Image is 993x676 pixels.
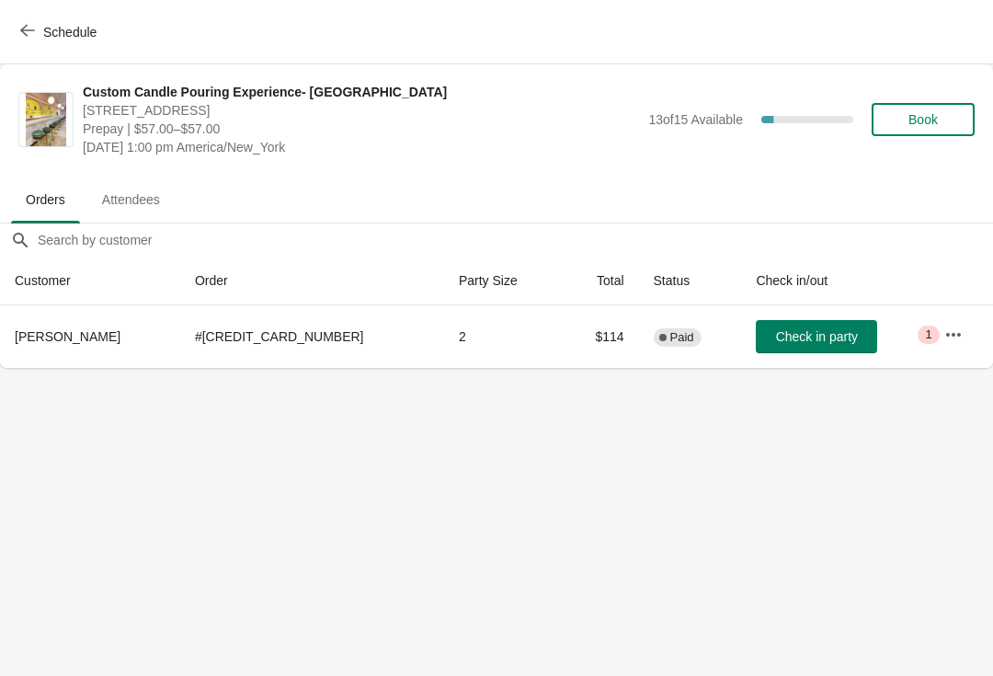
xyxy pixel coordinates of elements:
[87,183,175,216] span: Attendees
[561,257,638,305] th: Total
[444,257,562,305] th: Party Size
[83,120,639,138] span: Prepay | $57.00–$57.00
[639,257,742,305] th: Status
[37,223,993,257] input: Search by customer
[648,112,743,127] span: 13 of 15 Available
[83,83,639,101] span: Custom Candle Pouring Experience- [GEOGRAPHIC_DATA]
[776,329,858,344] span: Check in party
[756,320,877,353] button: Check in party
[11,183,80,216] span: Orders
[26,93,66,146] img: Custom Candle Pouring Experience- Delray Beach
[180,305,444,368] td: # [CREDIT_CARD_NUMBER]
[670,330,694,345] span: Paid
[83,101,639,120] span: [STREET_ADDRESS]
[180,257,444,305] th: Order
[83,138,639,156] span: [DATE] 1:00 pm America/New_York
[43,25,97,40] span: Schedule
[561,305,638,368] td: $114
[9,16,111,49] button: Schedule
[872,103,975,136] button: Book
[15,329,120,344] span: [PERSON_NAME]
[444,305,562,368] td: 2
[925,327,931,342] span: 1
[908,112,938,127] span: Book
[741,257,929,305] th: Check in/out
